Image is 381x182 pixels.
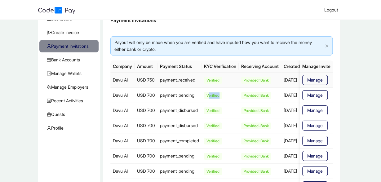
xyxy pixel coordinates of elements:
[137,123,155,128] span: USD 700
[47,99,51,103] span: profile
[281,148,302,163] td: [DATE]
[47,40,94,52] span: Payment Invitations
[114,39,323,53] div: Payout will only be made when you are verified and have inputed how you want to recieve the money...
[157,163,202,179] td: payment_pending
[204,122,222,129] span: Verified
[281,118,302,133] td: [DATE]
[241,122,271,129] span: Provided :Bank
[47,108,94,121] span: Quests
[241,168,271,175] span: Provided :Bank
[241,138,271,144] span: Provided :Bank
[281,60,302,73] th: Created
[137,92,155,98] span: USD 700
[47,58,51,62] span: credit-card
[281,87,302,103] td: [DATE]
[137,77,155,82] span: USD 750
[113,153,128,158] span: Davu AI
[239,60,281,73] th: Receiving Account
[302,75,327,85] button: Manage
[113,108,128,113] span: Davu AI
[204,153,236,160] a: Verified
[302,166,327,176] button: Manage
[47,95,94,107] span: Recent Activities
[47,122,94,134] span: Profile
[110,60,135,73] th: Company
[47,54,94,66] span: Bank Accounts
[113,92,128,98] span: Davu AI
[302,105,327,115] button: Manage
[47,67,94,80] span: Manage Wallets
[110,16,333,24] div: Payment Invitations
[204,168,236,175] a: Verified
[307,107,322,114] span: Manage
[202,60,239,73] th: KYC Verification
[204,138,222,144] span: Verified
[38,7,75,14] img: logo
[47,81,94,93] span: Manage Employers
[324,7,338,12] span: Logout
[299,60,333,73] th: Manage Invite
[204,77,236,84] a: Verified
[137,138,155,143] span: USD 700
[204,168,222,175] span: Verified
[113,138,128,143] span: Davu AI
[157,133,202,148] td: payment_completed
[325,44,329,48] button: close
[307,153,322,159] span: Manage
[113,123,128,128] span: Davu AI
[241,107,271,114] span: Provided :Bank
[241,153,271,160] span: Provided :Bank
[281,133,302,148] td: [DATE]
[47,44,51,48] span: user-add
[157,118,202,133] td: payment_disbursed
[204,107,236,114] a: Verified
[135,60,157,73] th: Amount
[281,73,302,87] td: [DATE]
[47,112,51,117] span: gift
[307,168,322,175] span: Manage
[113,168,128,174] span: Davu AI
[302,90,327,100] button: Manage
[204,92,222,99] span: Verified
[302,151,327,161] button: Manage
[302,136,327,146] button: Manage
[157,148,202,163] td: payment_pending
[241,77,271,84] span: Provided :Bank
[302,121,327,131] button: Manage
[47,71,51,76] span: wallet
[204,107,222,114] span: Verified
[281,103,302,118] td: [DATE]
[204,122,236,129] a: Verified
[157,73,202,87] td: payment_received
[137,168,155,174] span: USD 700
[157,87,202,103] td: payment_pending
[47,26,94,39] span: Create Invoice
[281,163,302,179] td: [DATE]
[204,137,236,144] a: Verified
[47,126,51,130] span: user
[204,77,222,84] span: Verified
[204,92,236,99] a: Verified
[204,153,222,160] span: Verified
[157,60,202,73] th: Payment Status
[307,122,322,129] span: Manage
[47,30,51,35] span: send
[137,153,155,158] span: USD 700
[307,92,322,99] span: Manage
[137,108,155,113] span: USD 700
[157,103,202,118] td: payment_disbursed
[241,92,271,99] span: Provided :Bank
[47,85,51,89] span: team
[307,137,322,144] span: Manage
[113,77,128,82] span: Davu AI
[307,77,322,83] span: Manage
